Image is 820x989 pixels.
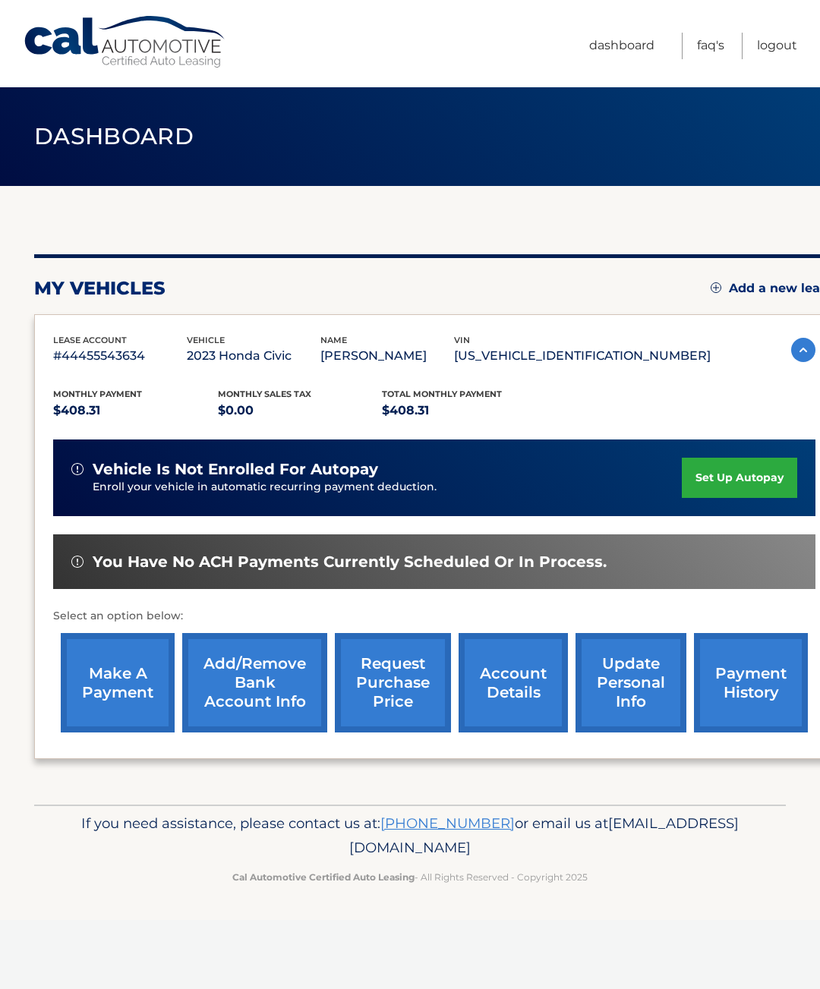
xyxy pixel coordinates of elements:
[182,633,327,732] a: Add/Remove bank account info
[53,335,127,345] span: lease account
[218,400,383,421] p: $0.00
[380,814,515,832] a: [PHONE_NUMBER]
[93,479,682,496] p: Enroll your vehicle in automatic recurring payment deduction.
[711,282,721,293] img: add.svg
[682,458,797,498] a: set up autopay
[34,122,194,150] span: Dashboard
[187,335,225,345] span: vehicle
[349,814,739,856] span: [EMAIL_ADDRESS][DOMAIN_NAME]
[53,389,142,399] span: Monthly Payment
[23,15,228,69] a: Cal Automotive
[57,811,763,860] p: If you need assistance, please contact us at: or email us at
[71,556,84,568] img: alert-white.svg
[71,463,84,475] img: alert-white.svg
[57,869,763,885] p: - All Rights Reserved - Copyright 2025
[93,553,607,572] span: You have no ACH payments currently scheduled or in process.
[697,33,724,59] a: FAQ's
[454,335,470,345] span: vin
[335,633,451,732] a: request purchase price
[53,607,815,625] p: Select an option below:
[34,277,166,300] h2: my vehicles
[694,633,808,732] a: payment history
[320,345,454,367] p: [PERSON_NAME]
[187,345,320,367] p: 2023 Honda Civic
[382,400,547,421] p: $408.31
[93,460,378,479] span: vehicle is not enrolled for autopay
[576,633,686,732] a: update personal info
[791,338,815,362] img: accordion-active.svg
[454,345,711,367] p: [US_VEHICLE_IDENTIFICATION_NUMBER]
[53,400,218,421] p: $408.31
[53,345,187,367] p: #44455543634
[382,389,502,399] span: Total Monthly Payment
[218,389,311,399] span: Monthly sales Tax
[757,33,797,59] a: Logout
[459,633,568,732] a: account details
[61,633,175,732] a: make a payment
[589,33,654,59] a: Dashboard
[232,871,415,883] strong: Cal Automotive Certified Auto Leasing
[320,335,347,345] span: name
